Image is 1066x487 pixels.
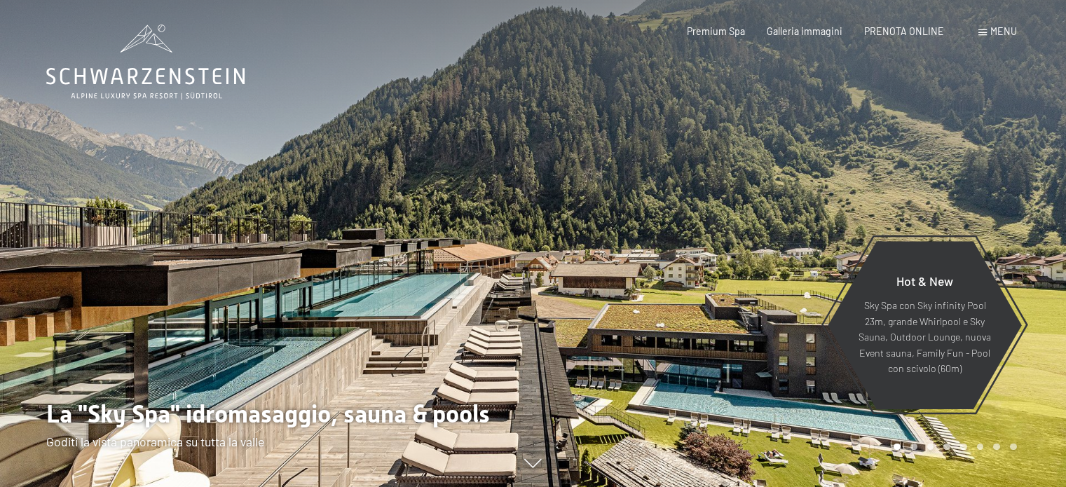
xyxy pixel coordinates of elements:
div: Carousel Page 4 [943,444,950,451]
div: Carousel Page 6 [977,444,984,451]
div: Carousel Page 7 [993,444,1000,451]
div: Carousel Pagination [889,444,1016,451]
span: Hot & New [896,273,953,289]
a: Galleria immagini [767,25,842,37]
a: PRENOTA ONLINE [864,25,944,37]
a: Hot & New Sky Spa con Sky infinity Pool 23m, grande Whirlpool e Sky Sauna, Outdoor Lounge, nuova ... [827,240,1023,410]
div: Carousel Page 1 (Current Slide) [894,444,901,451]
div: Carousel Page 5 [960,444,967,451]
div: Carousel Page 8 [1010,444,1017,451]
a: Premium Spa [687,25,745,37]
div: Carousel Page 2 [910,444,917,451]
span: Menu [990,25,1017,37]
p: Sky Spa con Sky infinity Pool 23m, grande Whirlpool e Sky Sauna, Outdoor Lounge, nuova Event saun... [858,298,992,377]
div: Carousel Page 3 [927,444,934,451]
